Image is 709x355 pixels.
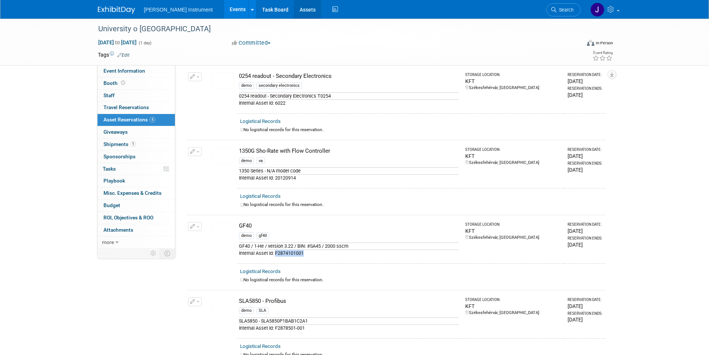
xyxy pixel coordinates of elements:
[103,178,125,184] span: Playbook
[239,167,459,174] div: 1350 Series - N/A model code
[568,86,603,91] div: Reservation Ends:
[465,77,561,85] div: KFT
[103,141,136,147] span: Shipments
[103,166,116,172] span: Tasks
[239,147,459,155] div: 1350G Sho-Rate with Flow Controller
[102,239,114,245] span: more
[256,232,269,239] div: gf40
[240,277,603,283] div: No logistical records for this reservation.
[103,215,153,221] span: ROI, Objectives & ROO
[98,212,175,224] a: ROI, Objectives & ROO
[103,117,155,123] span: Asset Reservations
[546,3,581,16] a: Search
[103,202,120,208] span: Budget
[114,39,121,45] span: to
[240,343,281,349] a: Logistical Records
[568,222,603,227] div: Reservation Date:
[568,302,603,310] div: [DATE]
[239,99,459,107] div: Internal Asset Id: 6022
[239,232,254,239] div: demo
[239,92,459,99] div: 0254 readout - Secondary Electronics T0254
[556,7,574,13] span: Search
[103,104,149,110] span: Travel Reservations
[239,82,254,89] div: demo
[465,85,561,91] div: Székesfehérvár, [GEOGRAPHIC_DATA]
[568,152,603,160] div: [DATE]
[568,166,603,174] div: [DATE]
[138,41,151,45] span: (1 day)
[103,80,127,86] span: Booth
[98,6,135,14] img: ExhibitDay
[147,248,160,258] td: Personalize Event Tab Strip
[103,129,128,135] span: Giveaways
[240,202,603,208] div: No logistical records for this reservation.
[98,151,175,163] a: Sponsorships
[213,147,234,164] img: View Images
[239,317,459,324] div: SLA5850 - SLA5850P1BAB1C2A1
[98,114,175,126] a: Asset Reservations4
[568,91,603,99] div: [DATE]
[98,65,175,77] a: Event Information
[568,227,603,235] div: [DATE]
[103,153,135,159] span: Sponsorships
[465,222,561,227] div: Storage Location:
[229,39,274,47] button: Committed
[98,224,175,236] a: Attachments
[98,126,175,138] a: Giveaways
[98,77,175,89] a: Booth
[537,39,613,50] div: Event Format
[239,324,459,332] div: Internal Asset Id: F2878501-001
[150,117,155,123] span: 4
[240,127,603,133] div: No logistical records for this reservation.
[98,237,175,248] a: more
[593,51,613,55] div: Event Rating
[213,222,234,238] img: View Images
[465,310,561,316] div: Székesfehérvár, [GEOGRAPHIC_DATA]
[98,90,175,102] a: Staff
[568,316,603,323] div: [DATE]
[98,139,175,150] a: Shipments1
[213,72,234,89] img: View Images
[240,118,281,124] a: Logistical Records
[239,297,459,305] div: SLA5850 - Profibus
[239,72,459,80] div: 0254 readout - Secondary Electronics
[568,236,603,241] div: Reservation Ends:
[239,158,254,164] div: demo
[465,297,561,302] div: Storage Location:
[98,163,175,175] a: Tasks
[568,161,603,166] div: Reservation Ends:
[568,311,603,316] div: Reservation Ends:
[130,141,136,147] span: 1
[568,72,603,77] div: Reservation Date:
[239,250,459,257] div: Internal Asset Id: F2874101001
[98,175,175,187] a: Playbook
[590,3,604,17] img: Judit Schaller
[103,92,115,98] span: Staff
[568,77,603,85] div: [DATE]
[568,297,603,302] div: Reservation Date:
[465,72,561,77] div: Storage Location:
[98,187,175,199] a: Misc. Expenses & Credits
[98,102,175,114] a: Travel Reservations
[239,243,459,250] div: GF40 / 1-He / version 3.22 / BIN: #SA45 / 2000 sscm
[465,227,561,235] div: KFT
[256,82,302,89] div: secondary electronics
[465,152,561,160] div: KFT
[160,248,175,258] td: Toggle Event Tabs
[213,297,234,314] img: View Images
[119,80,127,86] span: Booth not reserved yet
[103,68,145,74] span: Event Information
[465,160,561,166] div: Székesfehérvár, [GEOGRAPHIC_DATA]
[98,39,137,46] span: [DATE] [DATE]
[256,158,265,164] div: va
[587,40,594,46] img: Format-Inperson.png
[239,307,254,314] div: demo
[256,307,268,314] div: SLA
[240,269,281,274] a: Logistical Records
[239,174,459,181] div: Internal Asset Id: 20120914
[98,51,130,58] td: Tags
[465,147,561,152] div: Storage Location:
[465,302,561,310] div: KFT
[103,190,162,196] span: Misc. Expenses & Credits
[568,147,603,152] div: Reservation Date:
